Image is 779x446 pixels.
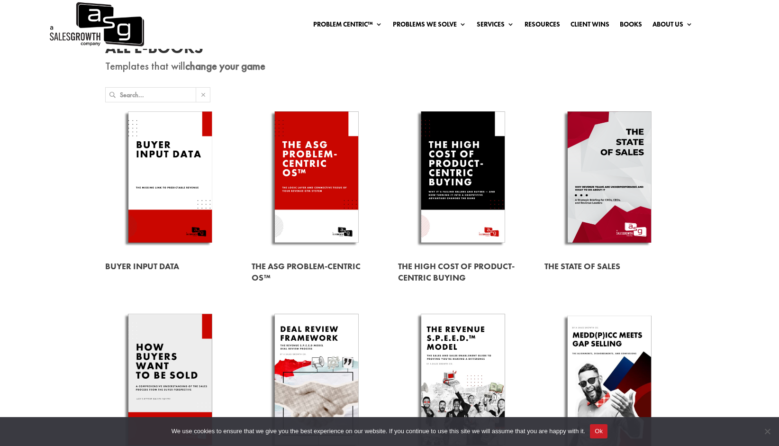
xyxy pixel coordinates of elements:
[105,61,674,72] p: Templates that will
[590,424,607,438] button: Ok
[120,88,196,102] input: Search...
[185,59,265,73] strong: change your game
[620,21,642,31] a: Books
[652,21,693,31] a: About Us
[393,21,466,31] a: Problems We Solve
[105,40,674,61] h1: All E-Books
[477,21,514,31] a: Services
[571,21,609,31] a: Client Wins
[313,21,382,31] a: Problem Centric™
[525,21,560,31] a: Resources
[762,427,772,436] span: No
[172,427,585,436] span: We use cookies to ensure that we give you the best experience on our website. If you continue to ...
